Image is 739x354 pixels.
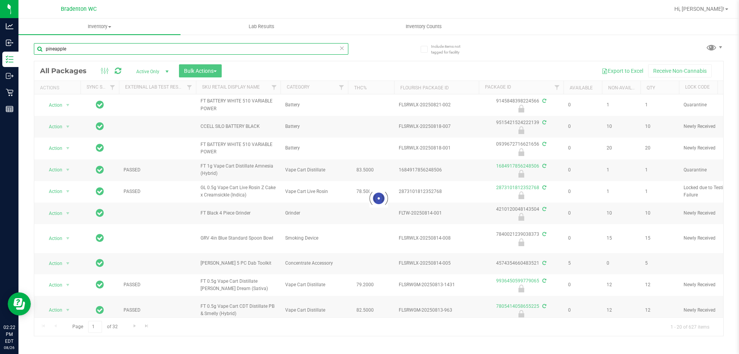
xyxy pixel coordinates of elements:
inline-svg: Reports [6,105,13,113]
inline-svg: Inventory [6,55,13,63]
inline-svg: Inbound [6,39,13,47]
inline-svg: Retail [6,89,13,96]
input: Search Package ID, Item Name, SKU, Lot or Part Number... [34,43,348,55]
span: Bradenton WC [61,6,97,12]
p: 02:22 PM EDT [3,324,15,345]
span: Inventory Counts [395,23,452,30]
a: Inventory [18,18,181,35]
iframe: Resource center [8,292,31,315]
p: 08/26 [3,345,15,351]
span: Lab Results [238,23,285,30]
span: Hi, [PERSON_NAME]! [674,6,724,12]
span: Clear [339,43,344,53]
inline-svg: Analytics [6,22,13,30]
span: Include items not tagged for facility [431,44,470,55]
a: Lab Results [181,18,343,35]
span: Inventory [18,23,181,30]
inline-svg: Outbound [6,72,13,80]
a: Inventory Counts [343,18,505,35]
